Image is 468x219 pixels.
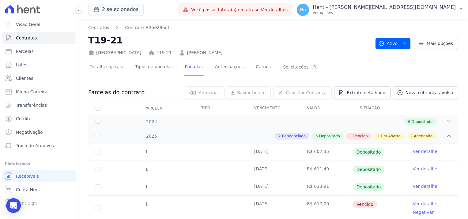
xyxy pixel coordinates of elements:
span: Visão Geral [16,21,40,28]
span: Você possui fatura(s) em atraso. [191,7,288,13]
a: Conta Hent [2,184,76,196]
span: 1 [378,133,380,139]
span: Depositado [353,166,385,173]
a: Ver detalhe [413,148,437,154]
input: Só é possível selecionar pagamentos em aberto [96,184,100,189]
span: 6 [408,119,410,124]
span: Agendado [414,133,432,139]
input: Só é possível selecionar pagamentos em aberto [96,167,100,172]
button: 2 selecionados [88,4,144,15]
span: Extrato detalhado [347,90,385,96]
a: Tipos de parcelas [134,59,174,76]
a: Nova cobrança avulsa [393,86,458,99]
a: Mais opções [414,38,458,49]
span: Transferências [16,102,47,108]
button: Hn Hent - [PERSON_NAME][EMAIL_ADDRESS][DOMAIN_NAME] Ver opções [292,1,468,18]
p: Ver opções [313,10,456,15]
span: Nova cobrança avulsa [406,90,453,96]
a: Crédito [2,113,76,125]
td: R$ 607,35 [300,143,353,161]
span: Depositado [353,148,385,156]
a: T19-21 [157,50,172,56]
span: Minha Carteira [16,89,47,95]
span: 1 [145,149,148,154]
th: Vencimento [247,102,300,115]
span: Vencido [353,201,377,208]
span: 1 [145,184,148,189]
span: Ativo [378,38,398,49]
th: Tipo [194,102,247,115]
td: [DATE] [247,161,300,178]
nav: Breadcrumb [88,24,170,31]
span: Vencido [353,133,368,139]
span: Contratos [16,35,37,41]
h3: Parcelas do contrato [88,89,145,96]
td: R$ 611,49 [300,161,353,178]
a: Carnês [255,59,272,76]
span: 1 [145,202,148,206]
span: Depositado [319,133,340,139]
nav: Breadcrumb [88,24,371,31]
input: default [96,206,100,210]
a: Clientes [2,72,76,84]
a: Negativar [413,210,434,215]
a: Lotes [2,59,76,71]
span: Lotes [16,62,28,68]
span: 5 [315,133,318,139]
span: 1 [145,167,148,172]
span: Recebíveis [16,173,39,179]
div: 0 [311,64,318,70]
span: 2 [278,133,281,139]
span: Hn [300,8,306,12]
span: Crédito [16,116,32,122]
a: Recebíveis [2,170,76,182]
div: Parcela [137,102,170,114]
a: Visão Geral [2,18,76,31]
a: Negativação [2,126,76,138]
div: Open Intercom Messenger [6,198,21,213]
a: Parcelas [2,45,76,58]
a: Extrato detalhado [334,86,391,99]
span: Clientes [16,75,33,81]
span: Em Aberto [381,133,400,139]
th: Valor [300,102,353,115]
a: Contratos [88,24,109,31]
a: Transferências [2,99,76,111]
a: Detalhes gerais [88,59,124,76]
input: Só é possível selecionar pagamentos em aberto [96,150,100,154]
span: 2 [410,133,413,139]
td: [DATE] [247,178,300,195]
span: 1 [350,133,352,139]
a: Parcelas [184,59,204,76]
a: Contrato #35e29ac1 [125,24,170,31]
button: Ativo [376,38,411,49]
span: Renegociado [282,133,306,139]
a: Minha Carteira [2,86,76,98]
span: Negativação [16,129,43,135]
td: [DATE] [247,143,300,161]
span: Conta Hent [16,187,40,193]
span: Troca de Arquivos [16,143,54,149]
h2: T19-21 [88,33,371,47]
a: Troca de Arquivos [2,139,76,152]
div: [GEOGRAPHIC_DATA] [88,50,141,56]
a: Solicitações0 [282,59,319,76]
td: R$ 613,91 [300,178,353,195]
a: [PERSON_NAME] [187,50,222,56]
a: Contratos [2,32,76,44]
a: Antecipações [214,59,245,76]
div: Plataformas [5,160,73,168]
th: Situação [353,102,406,115]
div: Solicitações [283,64,318,70]
span: Parcelas [16,48,34,54]
p: Hent - [PERSON_NAME][EMAIL_ADDRESS][DOMAIN_NAME] [313,4,456,10]
span: Depositado [353,183,385,191]
span: Mais opções [427,40,453,46]
a: Ver detalhes [261,7,288,12]
a: Ver detalhe [413,183,437,189]
a: Ver detalhe [413,166,437,172]
a: Ver detalhe [413,201,437,207]
span: Depositado [412,119,432,124]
